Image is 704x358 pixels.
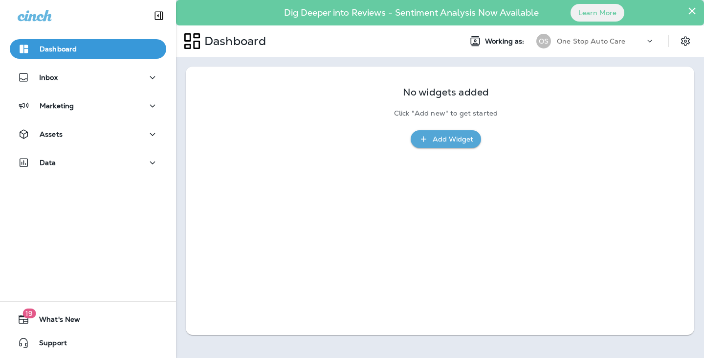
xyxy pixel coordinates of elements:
button: Collapse Sidebar [145,6,173,25]
p: One Stop Auto Care [557,37,626,45]
button: Inbox [10,68,166,87]
span: 19 [22,309,36,318]
div: Add Widget [433,133,473,145]
button: 19What's New [10,310,166,329]
button: Data [10,153,166,172]
p: Marketing [40,102,74,110]
p: No widgets added [403,88,489,96]
button: Dashboard [10,39,166,59]
button: Learn More [571,4,624,22]
button: Close [687,3,697,19]
button: Settings [677,32,694,50]
p: Data [40,159,56,167]
span: Support [29,339,67,351]
div: OS [536,34,551,48]
p: Dashboard [200,34,266,48]
p: Click "Add new" to get started [394,109,498,118]
p: Inbox [39,73,58,81]
button: Marketing [10,96,166,116]
span: What's New [29,315,80,327]
button: Support [10,333,166,353]
button: Assets [10,124,166,144]
p: Dashboard [40,45,77,53]
p: Assets [40,130,63,138]
button: Add Widget [411,130,481,148]
p: Dig Deeper into Reviews - Sentiment Analysis Now Available [256,11,567,14]
span: Working as: [485,37,527,46]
